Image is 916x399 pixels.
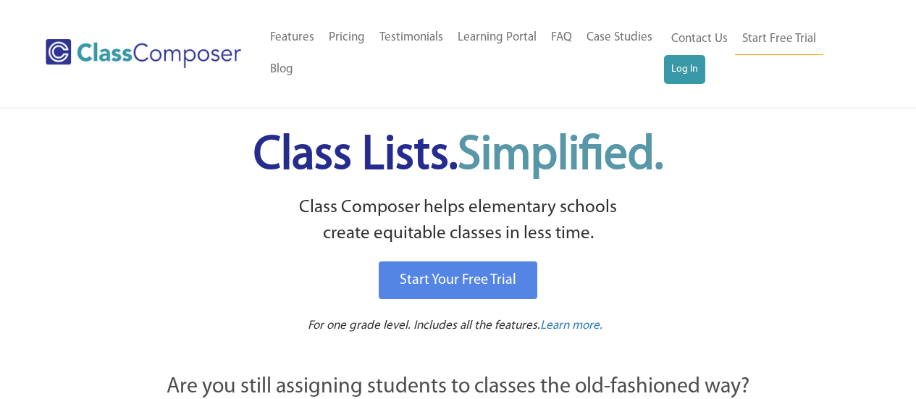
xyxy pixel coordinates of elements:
[46,39,241,68] img: Class Composer
[308,319,540,332] span: For one grade level. Includes all the features.
[579,22,660,54] a: Case Studies
[400,273,516,287] span: Start Your Free Trial
[458,133,663,180] span: Simplified.
[540,319,602,332] span: Learn more.
[379,261,537,299] a: Start Your Free Trial
[322,22,372,54] a: Pricing
[664,23,735,55] a: Contact Us
[664,55,705,84] a: Log In
[450,22,544,54] a: Learning Portal
[735,23,823,56] a: Start Free Trial
[263,54,301,85] a: Blog
[87,195,830,248] p: Class Composer helps elementary schools create equitable classes in less time.
[263,22,664,85] nav: Header Menu
[372,22,450,54] a: Testimonials
[544,22,579,54] a: FAQ
[540,317,602,335] a: Learn more.
[664,23,860,84] nav: Header Menu
[253,133,663,180] span: Class Lists.
[263,22,322,54] a: Features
